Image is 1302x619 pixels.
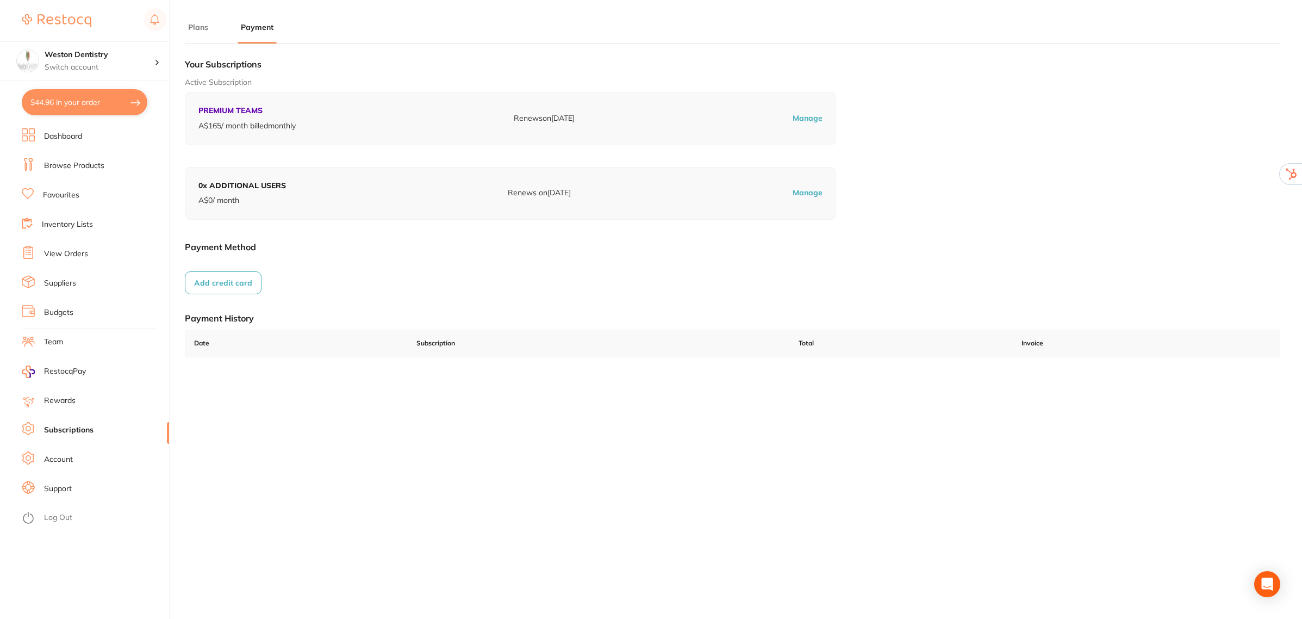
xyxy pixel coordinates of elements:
button: Payment [238,22,277,33]
td: Invoice [1013,330,1280,357]
a: Dashboard [44,131,82,142]
p: PREMIUM TEAMS [198,106,296,116]
p: A$ 165 / month billed monthly [198,121,296,132]
button: Add credit card [185,271,261,294]
p: Switch account [45,62,154,73]
a: Account [44,454,73,465]
button: $44.96 in your order [22,89,147,115]
div: Open Intercom Messenger [1254,571,1280,597]
p: A$ 0 / month [198,195,286,206]
a: Budgets [44,307,73,318]
p: Manage [793,113,823,124]
p: Renews on [DATE] [514,113,575,124]
p: Renews on [DATE] [508,188,571,199]
a: Log Out [44,512,72,523]
td: Total [790,330,1012,357]
img: RestocqPay [22,366,35,378]
a: RestocqPay [22,366,86,378]
a: Support [44,484,72,494]
a: Browse Products [44,160,104,171]
h1: Payment History [185,313,1280,324]
h4: Weston Dentistry [45,49,154,60]
a: Rewards [44,395,76,406]
img: Weston Dentistry [17,50,39,72]
a: Subscriptions [44,425,94,436]
button: Plans [185,22,211,33]
p: Manage [793,188,823,199]
h1: Payment Method [185,242,1280,252]
a: Restocq Logo [22,8,91,33]
button: Log Out [22,510,166,527]
p: Active Subscription [185,77,1280,88]
a: View Orders [44,249,88,259]
h1: Your Subscriptions [185,59,1280,70]
img: Restocq Logo [22,14,91,27]
a: Suppliers [44,278,76,289]
td: Date [185,330,408,357]
span: RestocqPay [44,366,86,377]
a: Team [44,337,63,348]
p: 0 x ADDITIONAL USERS [198,181,286,191]
a: Inventory Lists [42,219,93,230]
a: Favourites [43,190,79,201]
td: Subscription [408,330,790,357]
